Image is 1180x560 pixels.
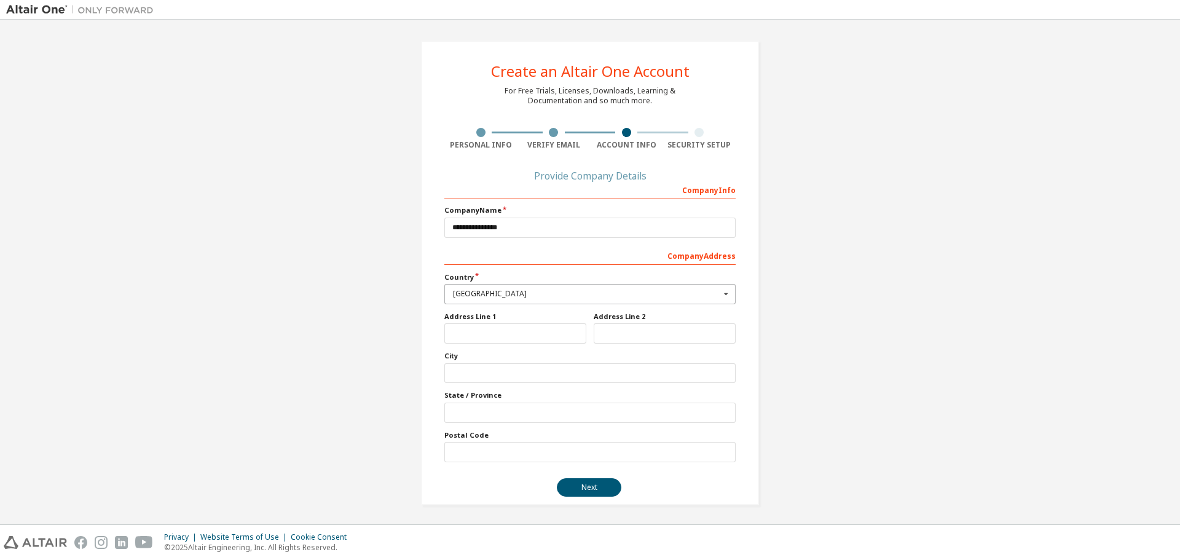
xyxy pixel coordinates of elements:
div: Verify Email [517,140,591,150]
div: Cookie Consent [291,532,354,542]
div: Personal Info [444,140,517,150]
img: facebook.svg [74,536,87,549]
label: Postal Code [444,430,736,440]
div: [GEOGRAPHIC_DATA] [453,290,720,298]
div: Website Terms of Use [200,532,291,542]
div: Create an Altair One Account [491,64,690,79]
div: For Free Trials, Licenses, Downloads, Learning & Documentation and so much more. [505,86,675,106]
div: Company Address [444,245,736,265]
img: altair_logo.svg [4,536,67,549]
img: linkedin.svg [115,536,128,549]
button: Next [557,478,621,497]
div: Account Info [590,140,663,150]
img: youtube.svg [135,536,153,549]
div: Company Info [444,179,736,199]
label: Country [444,272,736,282]
label: State / Province [444,390,736,400]
label: Company Name [444,205,736,215]
label: City [444,351,736,361]
label: Address Line 1 [444,312,586,321]
div: Provide Company Details [444,172,736,179]
img: Altair One [6,4,160,16]
img: instagram.svg [95,536,108,549]
p: © 2025 Altair Engineering, Inc. All Rights Reserved. [164,542,354,553]
label: Address Line 2 [594,312,736,321]
div: Security Setup [663,140,736,150]
div: Privacy [164,532,200,542]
